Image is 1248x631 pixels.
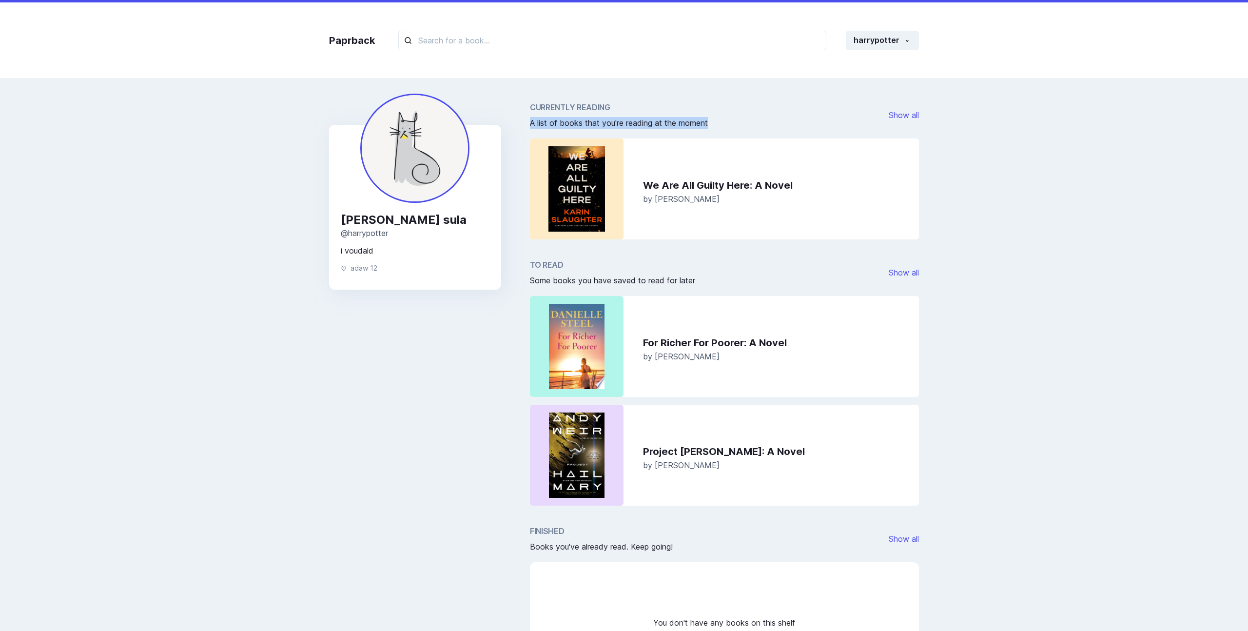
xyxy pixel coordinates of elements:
a: For Richer For Poorer: A Novel [643,337,911,349]
p: A list of books that you're reading at the moment [530,117,708,129]
p: i voudald [341,245,489,256]
span: adaw 12 [351,264,377,273]
h3: [PERSON_NAME] sula [341,213,489,227]
p: by [643,193,911,205]
h2: To Read [530,259,695,271]
img: Woman paying for a purchase [538,304,616,389]
a: We Are All Guilty Here: A Novel [643,179,911,191]
p: by [643,351,911,362]
a: Project [PERSON_NAME]: A Novel [643,446,911,457]
h2: Currently Reading [530,101,708,113]
span: [PERSON_NAME] [655,194,720,204]
span: [PERSON_NAME] [655,460,720,470]
p: Books you've already read. Keep going! [530,541,673,552]
a: Paprback [329,33,375,48]
input: Search for a book... [398,31,826,50]
p: Some books you have saved to read for later [530,275,695,286]
a: Show all [889,110,919,120]
img: Woman paying for a purchase [538,146,616,232]
a: Show all [889,268,919,277]
img: Woman paying for a purchase [538,413,616,498]
p: by [643,459,911,471]
p: You don't have any books on this shelf [653,617,795,629]
h2: Finished [530,525,673,537]
span: [PERSON_NAME] [655,352,720,361]
a: Show all [889,534,919,544]
img: pp.png [360,94,469,203]
p: @ harrypotter [341,227,489,239]
button: harrypotter [846,31,919,50]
